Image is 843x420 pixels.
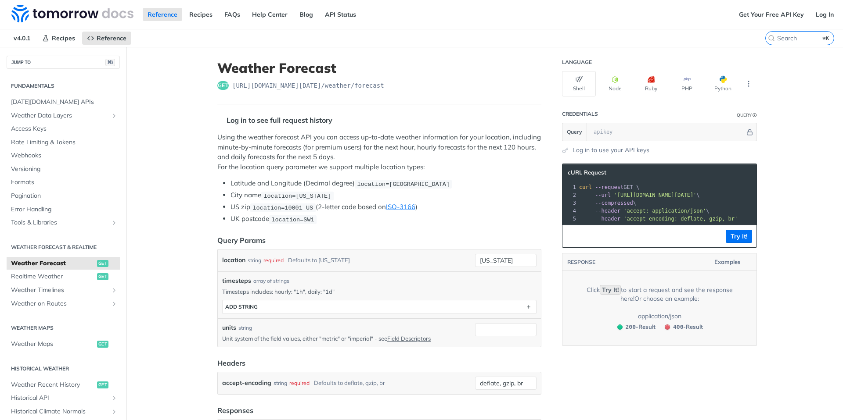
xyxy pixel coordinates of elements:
span: cURL Request [568,169,606,176]
div: 2 [562,191,577,199]
kbd: ⌘K [821,34,832,43]
div: Language [562,59,592,66]
div: QueryInformation [737,112,757,118]
div: string [248,254,261,267]
span: location=10001 US [252,204,313,211]
div: required [263,254,284,267]
button: Ruby [634,71,668,96]
span: 400 [665,324,670,330]
a: Pagination [7,189,120,203]
span: \ [579,200,636,206]
div: 1 [562,183,577,191]
a: Log in to use your API keys [573,146,649,155]
div: Log in to see full request history [217,115,332,125]
a: Access Keys [7,122,120,135]
div: Click to start a request and see the response here! Or choose an example: [576,285,742,303]
a: Error Handling [7,203,120,216]
button: Hide [745,128,754,136]
span: \ [579,192,700,198]
span: Historical API [11,394,108,402]
label: location [222,254,245,267]
div: Responses [217,405,253,416]
span: get [97,273,108,280]
button: Try It! [726,230,752,243]
span: get [217,81,229,90]
button: 200200-Result [613,323,659,331]
a: Weather Data LayersShow subpages for Weather Data Layers [7,109,120,122]
span: Error Handling [11,205,118,214]
a: Webhooks [7,149,120,162]
h2: Weather Forecast & realtime [7,243,120,251]
button: Query [562,123,587,141]
span: [DATE][DOMAIN_NAME] APIs [11,98,118,107]
span: Weather Maps [11,340,95,349]
span: 400 [673,324,683,330]
input: apikey [589,123,745,141]
a: Realtime Weatherget [7,270,120,283]
li: Latitude and Longitude (Decimal degree) [231,178,541,189]
a: Blog [295,8,318,21]
button: ADD string [223,300,536,313]
span: Weather Recent History [11,381,95,389]
span: Historical Climate Normals [11,407,108,416]
label: units [222,323,236,332]
span: get [97,381,108,388]
span: Webhooks [11,151,118,160]
button: PHP [670,71,704,96]
span: \ [579,208,709,214]
span: Tools & Libraries [11,218,108,227]
div: required [289,377,310,389]
a: Historical Climate NormalsShow subpages for Historical Climate Normals [7,405,120,418]
span: Weather Forecast [11,259,95,268]
a: [DATE][DOMAIN_NAME] APIs [7,96,120,109]
span: Rate Limiting & Tokens [11,138,118,147]
a: Historical APIShow subpages for Historical API [7,392,120,405]
label: accept-encoding [222,377,271,389]
div: ADD string [225,303,258,310]
a: Weather Mapsget [7,338,120,351]
a: Recipes [184,8,217,21]
a: Recipes [37,32,80,45]
a: Weather TimelinesShow subpages for Weather Timelines [7,284,120,297]
button: Show subpages for Tools & Libraries [111,219,118,226]
a: ISO-3166 [386,203,415,211]
li: City name [231,190,541,200]
a: Rate Limiting & Tokens [7,136,120,149]
button: More Languages [742,77,755,90]
i: Information [753,113,757,117]
div: 5 [562,215,577,223]
button: Show subpages for Historical API [111,395,118,402]
a: API Status [320,8,361,21]
span: '[URL][DOMAIN_NAME][DATE]' [614,192,696,198]
svg: More ellipsis [745,80,753,88]
div: string [274,377,287,389]
a: Weather Recent Historyget [7,378,120,392]
svg: Search [768,35,775,42]
span: --header [595,216,620,222]
a: Weather Forecastget [7,257,120,270]
a: Tools & LibrariesShow subpages for Tools & Libraries [7,216,120,229]
span: 'accept-encoding: deflate, gzip, br' [623,216,738,222]
span: 200 [626,324,636,330]
a: FAQs [220,8,245,21]
span: ⌘/ [105,59,115,66]
li: US zip (2-letter code based on ) [231,202,541,212]
h2: Historical Weather [7,365,120,373]
span: Weather Timelines [11,286,108,295]
button: JUMP TO⌘/ [7,56,120,69]
span: Weather Data Layers [11,111,108,120]
span: get [97,260,108,267]
div: Defaults to [US_STATE] [288,254,350,267]
p: Unit system of the field values, either "metric" or "imperial" - see [222,335,472,342]
span: Examples [714,258,741,267]
span: Reference [97,34,126,42]
div: string [238,324,252,332]
button: Copy to clipboard [567,230,579,243]
span: --header [595,208,620,214]
img: Tomorrow.io Weather API Docs [11,5,133,22]
a: Versioning [7,163,120,176]
span: v4.0.1 [9,32,35,45]
span: 200 [617,324,623,330]
span: Realtime Weather [11,272,95,281]
div: Defaults to deflate, gzip, br [314,377,385,389]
